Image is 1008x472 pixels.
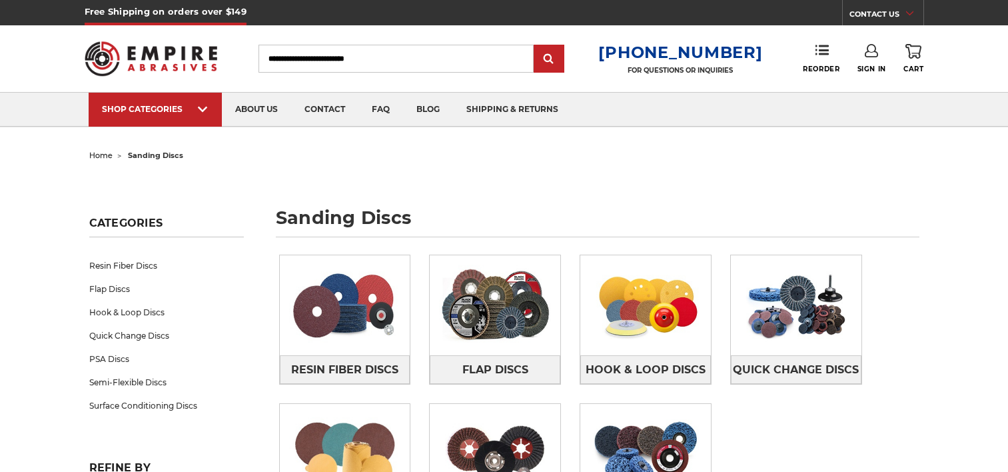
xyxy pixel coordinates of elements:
[598,66,762,75] p: FOR QUESTIONS OR INQUIRIES
[89,217,244,237] h5: Categories
[403,93,453,127] a: blog
[89,277,244,301] a: Flap Discs
[586,359,706,381] span: Hook & Loop Discs
[857,65,886,73] span: Sign In
[102,104,209,114] div: SHOP CATEGORIES
[89,254,244,277] a: Resin Fiber Discs
[280,255,410,355] img: Resin Fiber Discs
[89,371,244,394] a: Semi-Flexible Discs
[731,259,861,351] img: Quick Change Discs
[430,255,560,355] img: Flap Discs
[291,93,358,127] a: contact
[89,347,244,371] a: PSA Discs
[128,151,183,160] span: sanding discs
[598,43,762,62] a: [PHONE_NUMBER]
[803,44,839,73] a: Reorder
[280,355,410,384] a: Resin Fiber Discs
[89,151,113,160] a: home
[731,355,861,384] a: Quick Change Discs
[89,324,244,347] a: Quick Change Discs
[276,209,919,237] h1: sanding discs
[580,355,711,384] a: Hook & Loop Discs
[903,65,923,73] span: Cart
[580,259,711,351] img: Hook & Loop Discs
[85,33,218,85] img: Empire Abrasives
[849,7,923,25] a: CONTACT US
[222,93,291,127] a: about us
[89,394,244,417] a: Surface Conditioning Discs
[803,65,839,73] span: Reorder
[733,359,859,381] span: Quick Change Discs
[536,46,562,73] input: Submit
[89,301,244,324] a: Hook & Loop Discs
[462,359,528,381] span: Flap Discs
[430,355,560,384] a: Flap Discs
[453,93,572,127] a: shipping & returns
[291,359,398,381] span: Resin Fiber Discs
[903,44,923,73] a: Cart
[358,93,403,127] a: faq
